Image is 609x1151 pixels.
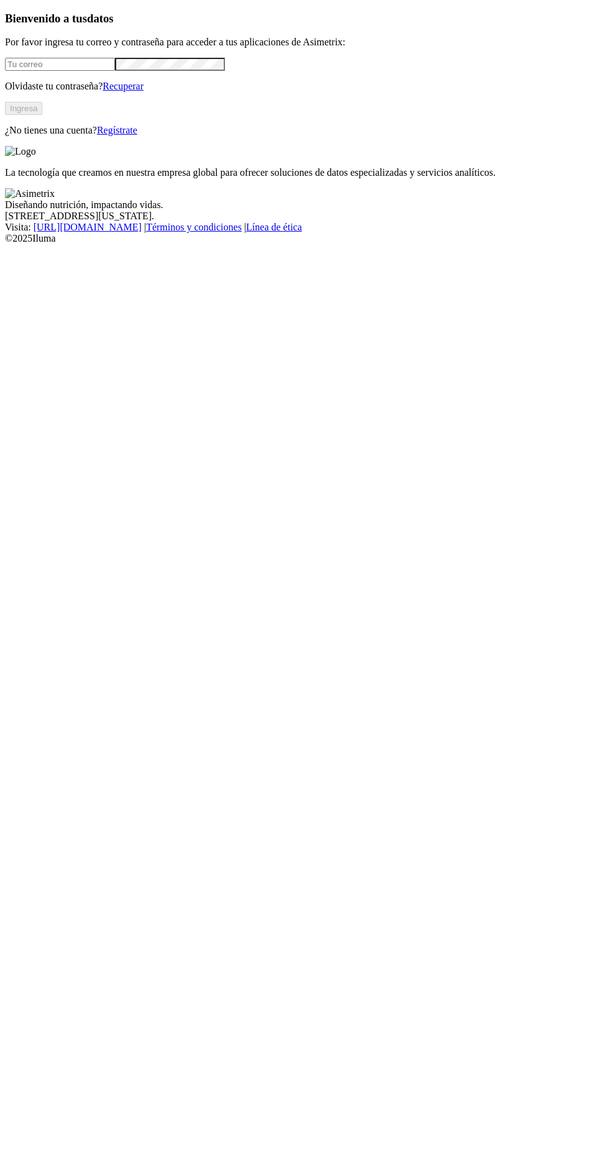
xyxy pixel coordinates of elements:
a: Regístrate [97,125,137,135]
a: Línea de ética [246,222,302,232]
div: [STREET_ADDRESS][US_STATE]. [5,211,604,222]
p: Por favor ingresa tu correo y contraseña para acceder a tus aplicaciones de Asimetrix: [5,37,604,48]
p: La tecnología que creamos en nuestra empresa global para ofrecer soluciones de datos especializad... [5,167,604,178]
p: Olvidaste tu contraseña? [5,81,604,92]
img: Logo [5,146,36,157]
div: Visita : | | [5,222,604,233]
div: © 2025 Iluma [5,233,604,244]
h3: Bienvenido a tus [5,12,604,25]
a: Términos y condiciones [146,222,242,232]
img: Asimetrix [5,188,55,199]
a: [URL][DOMAIN_NAME] [34,222,142,232]
input: Tu correo [5,58,115,71]
a: Recuperar [103,81,144,91]
span: datos [87,12,114,25]
button: Ingresa [5,102,42,115]
p: ¿No tienes una cuenta? [5,125,604,136]
div: Diseñando nutrición, impactando vidas. [5,199,604,211]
